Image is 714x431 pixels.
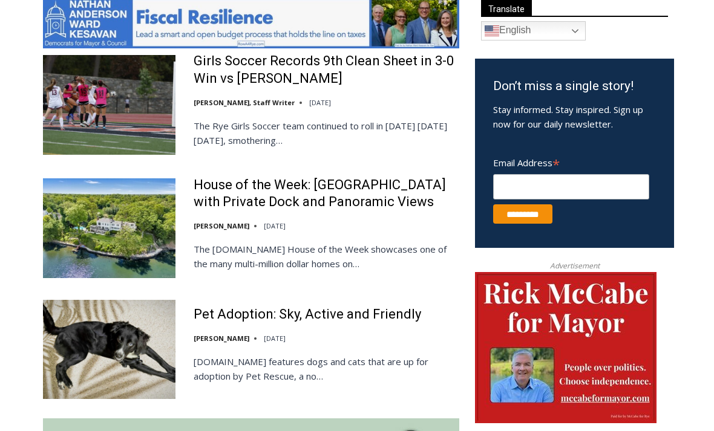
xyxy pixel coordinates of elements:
[316,120,561,147] span: Intern @ [DOMAIN_NAME]
[43,300,175,399] img: Pet Adoption: Sky, Active and Friendly
[485,24,499,38] img: en
[291,117,586,151] a: Intern @ [DOMAIN_NAME]
[10,122,161,149] h4: [PERSON_NAME] Read Sanctuary Fall Fest: [DATE]
[194,221,249,230] a: [PERSON_NAME]
[493,102,656,131] p: Stay informed. Stay inspired. Sign up now for our daily newsletter.
[264,221,286,230] time: [DATE]
[194,242,459,271] p: The [DOMAIN_NAME] House of the Week showcases one of the many multi-million dollar homes on…
[475,272,657,423] img: McCabe for Mayor
[194,306,421,323] a: Pet Adoption: Sky, Active and Friendly
[493,151,649,172] label: Email Address
[481,21,586,41] a: English
[194,334,249,343] a: [PERSON_NAME]
[43,178,175,277] img: House of the Week: Historic Rye Waterfront Estate with Private Dock and Panoramic Views
[538,260,612,271] span: Advertisement
[194,354,459,383] p: [DOMAIN_NAME] features dogs and cats that are up for adoption by Pet Rescue, a no…
[127,105,133,117] div: 6
[194,98,295,107] a: [PERSON_NAME], Staff Writer
[309,98,331,107] time: [DATE]
[264,334,286,343] time: [DATE]
[194,118,459,147] p: The Rye Girls Soccer team continued to roll in [DATE] [DATE][DATE], smothering…
[493,77,656,96] h3: Don’t miss a single story!
[43,55,175,154] img: Girls Soccer Records 9th Clean Sheet in 3-0 Win vs Harrison
[194,53,459,87] a: Girls Soccer Records 9th Clean Sheet in 3-0 Win vs [PERSON_NAME]
[194,177,459,211] a: House of the Week: [GEOGRAPHIC_DATA] with Private Dock and Panoramic Views
[127,34,175,102] div: Two by Two Animal Haven & The Nature Company: The Wild World of Animals
[1,120,181,151] a: [PERSON_NAME] Read Sanctuary Fall Fest: [DATE]
[306,1,572,117] div: "The first chef I interviewed talked about coming to [GEOGRAPHIC_DATA] from [GEOGRAPHIC_DATA] in ...
[136,105,139,117] div: /
[142,105,147,117] div: 6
